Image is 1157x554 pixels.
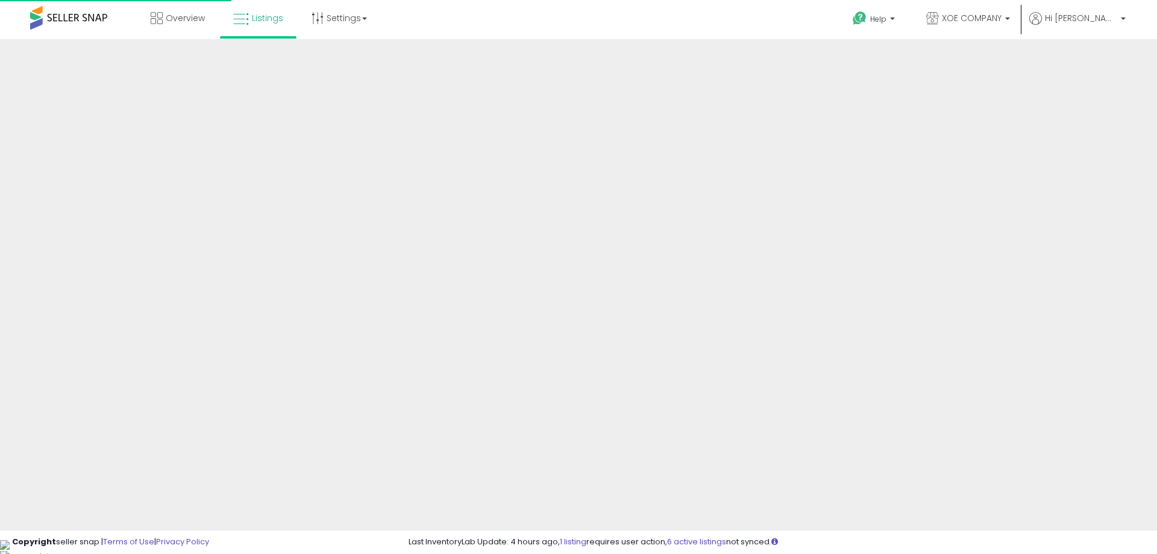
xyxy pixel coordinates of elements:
[942,12,1002,24] span: XOE COMPANY
[252,12,283,24] span: Listings
[843,2,907,39] a: Help
[1045,12,1117,24] span: Hi [PERSON_NAME]
[1029,12,1126,39] a: Hi [PERSON_NAME]
[852,11,867,26] i: Get Help
[870,14,886,24] span: Help
[166,12,205,24] span: Overview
